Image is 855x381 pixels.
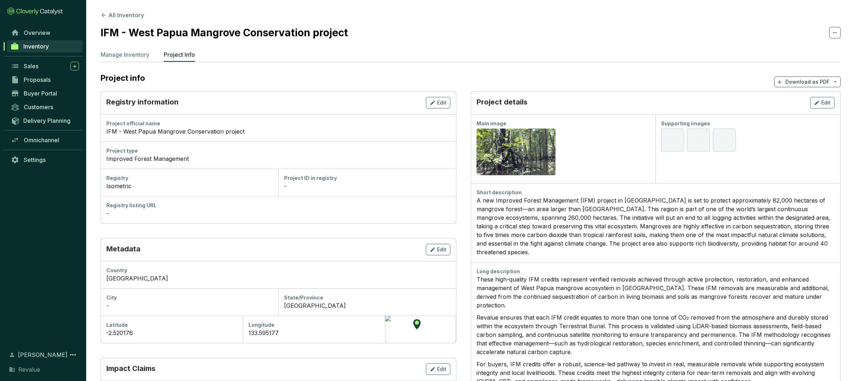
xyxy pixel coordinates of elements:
h2: IFM - West Papua Mangrove Conservation project [101,25,348,40]
div: A new Improved Forest Management (IFM) project in [GEOGRAPHIC_DATA] is set to protect approximate... [477,196,835,256]
div: [GEOGRAPHIC_DATA] [106,274,450,283]
div: State/Province [284,294,450,301]
span: Inventory [23,43,49,50]
p: Revalue ensures that each IFM credit equates to more than one tonne of CO₂ removed from the atmos... [477,313,835,356]
span: Customers [24,103,53,111]
div: Supporting images [661,120,835,127]
div: Latitude [106,321,237,329]
div: Registry listing URL [106,202,450,209]
div: Project ID in registry [284,175,450,182]
p: Project Info [164,50,195,59]
a: Proposals [7,74,83,86]
div: Short description [477,189,835,196]
div: Improved Forest Management [106,154,450,163]
button: Edit [426,97,450,108]
div: Isometric [106,182,273,190]
div: 133.595177 [248,329,379,337]
span: Edit [437,366,446,373]
div: - [106,301,273,310]
div: Longitude [248,321,379,329]
a: Inventory [7,40,83,52]
p: Manage Inventory [101,50,149,59]
span: Buyer Portal [24,90,57,97]
span: Edit [821,99,831,106]
div: IFM - West Papua Mangrove Conservation project [106,127,450,136]
button: Edit [426,244,450,255]
div: Main image [477,120,650,127]
span: Omnichannel [24,136,59,144]
div: - [284,182,450,190]
p: Project details [477,97,528,108]
h2: Project info [101,73,152,83]
div: -2.520176 [106,329,237,337]
span: Sales [24,62,38,70]
span: Edit [437,246,446,253]
div: - [106,209,450,218]
button: All Inventory [101,11,144,19]
p: Metadata [106,244,140,255]
span: Proposals [24,76,51,83]
span: Overview [24,29,50,36]
p: Impact Claims [106,363,155,375]
div: Country [106,267,450,274]
a: Delivery Planning [7,115,83,126]
p: These high-quality IFM credits represent verified removals achieved through active protection, re... [477,275,835,310]
div: Project official name [106,120,450,127]
div: Project type [106,147,450,154]
div: City [106,294,273,301]
div: Long description [477,268,835,275]
button: Edit [810,97,835,108]
span: Delivery Planning [23,117,70,124]
a: Settings [7,154,83,166]
span: Revalue [18,365,40,374]
div: [GEOGRAPHIC_DATA] [284,301,450,310]
p: Download as PDF [785,78,830,85]
div: Registry [106,175,273,182]
a: Sales [7,60,83,72]
a: Customers [7,101,83,113]
span: Edit [437,99,446,106]
a: Omnichannel [7,134,83,146]
span: Settings [24,156,46,163]
span: [PERSON_NAME] [18,350,68,359]
button: Edit [426,363,450,375]
a: Overview [7,27,83,39]
a: Buyer Portal [7,87,83,99]
p: Registry information [106,97,178,108]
